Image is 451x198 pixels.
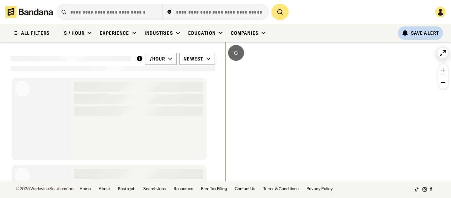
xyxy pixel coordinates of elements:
[21,31,50,35] div: ALL FILTERS
[145,30,173,36] div: Industries
[64,30,85,36] div: $ / hour
[100,30,129,36] div: Experience
[201,187,227,191] a: Free Tax Filing
[143,187,166,191] a: Search Jobs
[99,187,110,191] a: About
[235,187,255,191] a: Contact Us
[118,187,135,191] a: Post a job
[11,75,215,181] div: grid
[5,6,53,18] img: Bandana logotype
[411,30,439,36] div: Save Alert
[188,30,216,36] div: Education
[184,56,203,62] div: Newest
[16,187,74,191] div: © 2025 Workwise Solutions Inc.
[306,187,333,191] a: Privacy Policy
[174,187,193,191] a: Resources
[231,30,259,36] div: Companies
[150,56,165,62] div: /hour
[263,187,298,191] a: Terms & Conditions
[80,187,91,191] a: Home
